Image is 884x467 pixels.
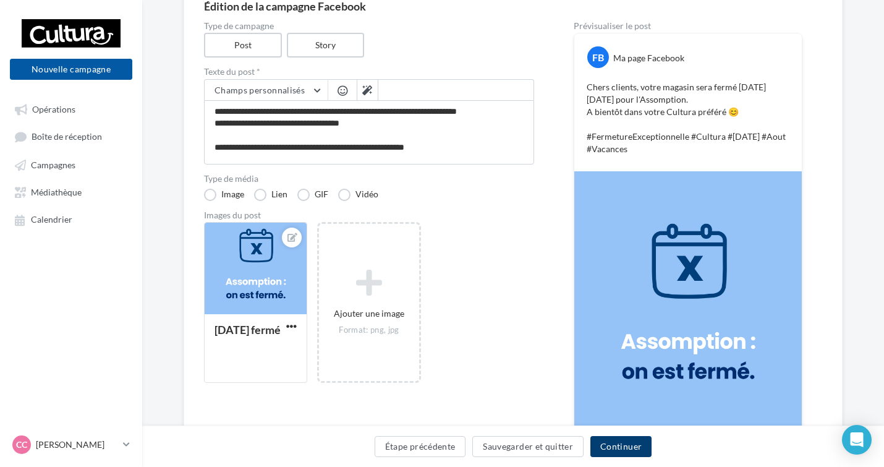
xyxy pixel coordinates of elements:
[215,323,281,336] div: [DATE] fermé
[205,80,328,101] button: Champs personnalisés
[10,433,132,456] a: CC [PERSON_NAME]
[204,67,534,76] label: Texte du post *
[587,46,609,68] div: FB
[215,85,305,95] span: Champs personnalisés
[31,187,82,197] span: Médiathèque
[472,436,584,457] button: Sauvegarder et quitter
[204,1,822,12] div: Édition de la campagne Facebook
[204,211,534,220] div: Images du post
[204,174,534,183] label: Type de média
[31,215,72,225] span: Calendrier
[7,208,135,230] a: Calendrier
[32,104,75,114] span: Opérations
[16,439,27,451] span: CC
[10,59,132,80] button: Nouvelle campagne
[574,22,802,30] div: Prévisualiser le post
[36,439,118,451] p: [PERSON_NAME]
[613,52,684,64] div: Ma page Facebook
[338,189,378,201] label: Vidéo
[254,189,287,201] label: Lien
[204,189,244,201] label: Image
[204,22,534,30] label: Type de campagne
[7,125,135,148] a: Boîte de réception
[587,81,789,155] p: Chers clients, votre magasin sera fermé [DATE][DATE] pour l'Assomption. A bientôt dans votre Cult...
[7,98,135,120] a: Opérations
[842,425,872,455] div: Open Intercom Messenger
[204,33,282,58] label: Post
[297,189,328,201] label: GIF
[7,181,135,203] a: Médiathèque
[375,436,466,457] button: Étape précédente
[287,33,365,58] label: Story
[590,436,652,457] button: Continuer
[31,160,75,170] span: Campagnes
[7,153,135,176] a: Campagnes
[32,132,102,142] span: Boîte de réception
